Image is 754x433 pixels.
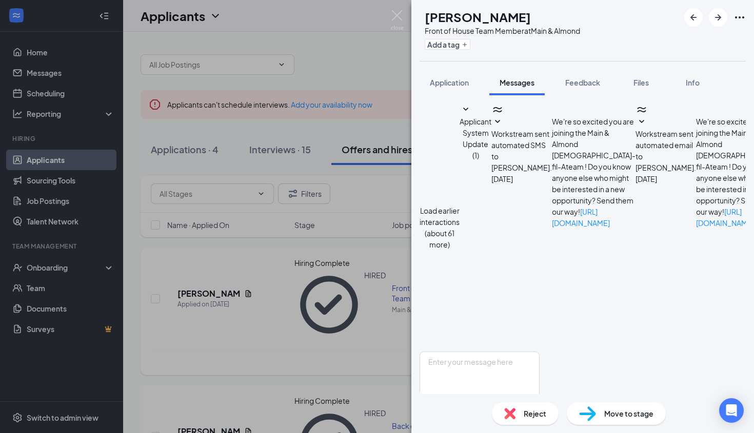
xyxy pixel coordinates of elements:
svg: SmallChevronDown [491,116,504,128]
div: Front of House Team Member at Main & Almond [425,26,580,36]
svg: Ellipses [733,11,746,24]
svg: ArrowRight [712,11,724,24]
svg: WorkstreamLogo [491,104,504,116]
span: Workstream sent automated SMS to [PERSON_NAME]. [491,129,552,172]
span: Info [686,78,700,87]
a: [URL][DOMAIN_NAME] [696,207,754,228]
div: Open Intercom Messenger [719,398,744,423]
span: We're so excited you are joining the Main & Almond [DEMOGRAPHIC_DATA]-fil-Ateam ! Do you know any... [552,117,636,228]
svg: WorkstreamLogo [636,104,648,116]
button: SmallChevronDownApplicant System Update (1) [460,104,491,161]
span: [DATE] [491,173,513,184]
span: Feedback [565,78,600,87]
svg: SmallChevronDown [460,104,472,116]
span: Files [633,78,649,87]
svg: SmallChevronDown [636,116,648,128]
button: ArrowLeftNew [684,8,703,27]
svg: ArrowLeftNew [687,11,700,24]
span: Application [430,78,469,87]
span: Messages [500,78,534,87]
span: [DATE] [636,173,657,184]
span: Move to stage [604,408,653,419]
button: PlusAdd a tag [425,39,470,50]
h1: [PERSON_NAME] [425,8,531,26]
button: Load earlier interactions (about 61 more) [420,205,460,250]
span: Applicant System Update (1) [460,117,491,160]
span: Workstream sent automated email to [PERSON_NAME]. [636,129,696,172]
span: Reject [524,408,546,419]
button: ArrowRight [709,8,727,27]
svg: Plus [462,42,468,48]
a: [URL][DOMAIN_NAME] [552,207,610,228]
